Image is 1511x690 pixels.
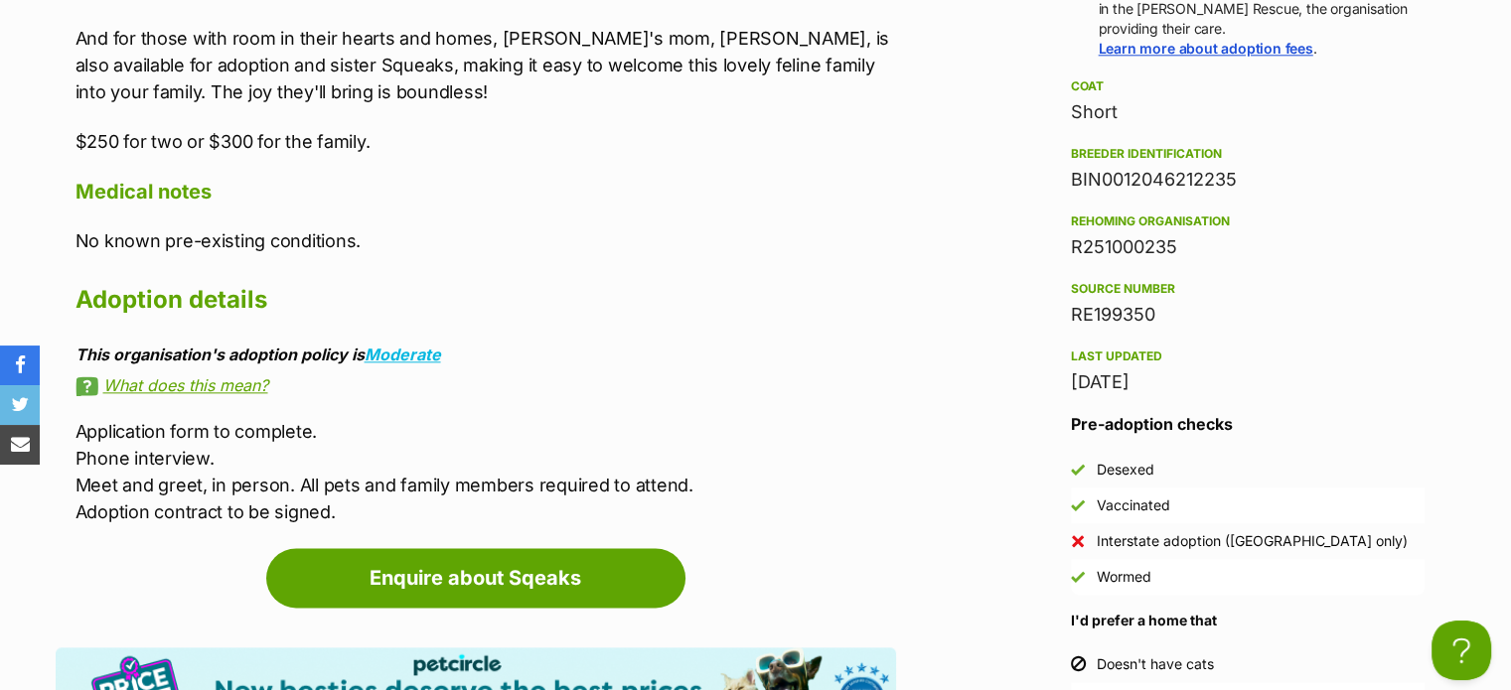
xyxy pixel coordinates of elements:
div: Vaccinated [1097,495,1170,515]
img: Yes [1071,570,1085,584]
div: R251000235 [1071,233,1425,261]
img: Yes [1071,498,1085,512]
h2: Adoption details [76,278,896,322]
div: Interstate adoption ([GEOGRAPHIC_DATA] only) [1097,531,1408,551]
h4: Medical notes [76,179,896,205]
p: And for those with room in their hearts and homes, [PERSON_NAME]'s mom, [PERSON_NAME], is also av... [76,25,896,105]
h3: Pre-adoption checks [1071,412,1425,436]
p: Application form to complete. Phone interview. Meet and greet, in person. All pets and family mem... [76,418,896,525]
div: [DATE] [1071,368,1425,396]
img: No [1071,534,1085,548]
a: Learn more about adoption fees [1099,40,1313,57]
h4: I'd prefer a home that [1071,611,1425,630]
p: No known pre-existing conditions. [76,227,896,254]
img: Yes [1071,463,1085,477]
img: https://img.kwcdn.com/product/fancy/dd42fd56-a8e9-41c2-9395-e17eea99fd03.jpg?imageMogr2/strip/siz... [151,126,298,248]
div: RE199350 [1071,301,1425,329]
div: Desexed [1097,460,1154,480]
div: Breeder identification [1071,146,1425,162]
div: Doesn't have cats [1097,654,1214,674]
p: $250 for two or $300 for the family. [76,128,896,155]
a: What does this mean? [76,376,896,394]
iframe: Help Scout Beacon - Open [1432,621,1491,680]
a: Enquire about Sqeaks [266,548,685,608]
div: Rehoming organisation [1071,213,1425,229]
div: Wormed [1097,567,1151,587]
div: Coat [1071,78,1425,94]
a: Moderate [365,345,441,364]
div: This organisation's adoption policy is [76,345,896,363]
div: Short [1071,98,1425,126]
div: Source number [1071,281,1425,297]
div: Last updated [1071,348,1425,364]
div: BIN0012046212235 [1071,166,1425,194]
